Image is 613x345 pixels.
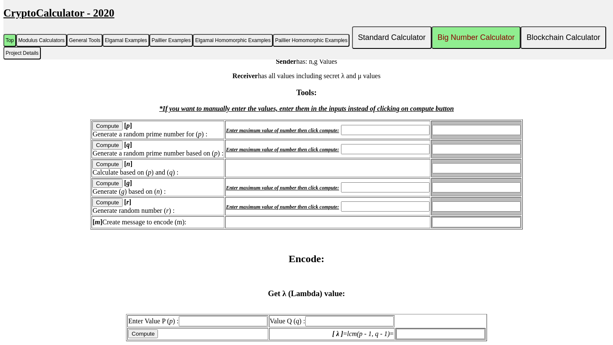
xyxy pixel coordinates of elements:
[149,34,193,47] button: Paillier Examples
[226,185,339,191] b: Enter maximum value of number then click compute:
[3,47,41,59] button: Project Details
[92,121,224,139] td: Generate a random prime number for ( ) :
[124,198,132,206] b: [ ]
[92,178,224,196] td: Generate ( ) based on ( ) :
[92,122,122,130] input: Compute
[92,140,224,158] td: Generate a random prime number based on ( ) :
[269,328,395,340] td: = =
[166,207,169,214] i: r
[126,122,130,129] i: p
[92,218,102,226] b: [ ]
[92,141,122,150] input: Compute
[214,150,218,157] i: p
[126,198,129,206] i: r
[347,330,390,337] i: lcm(p - 1, q - 1)
[226,204,339,210] b: Enter maximum value of number then click compute:
[92,159,224,177] td: Calculate based on ( ) and ( ) :
[124,179,132,187] b: [ ]
[92,160,122,169] input: Compute
[169,317,173,325] i: p
[16,34,67,47] button: Modulus Calculators
[126,141,130,148] i: q
[3,289,610,298] h3: Get λ (Lambda) value:
[126,179,130,187] i: g
[521,26,606,49] button: Blockchain Calculator
[3,88,610,97] h3: Tools:
[128,329,158,338] input: Compute
[121,188,125,195] i: g
[3,72,610,80] p: has all values including secret λ and μ values
[193,34,273,47] button: Elgamal Homomorphic Examples
[296,317,299,325] i: q
[148,169,152,176] i: p
[92,198,122,207] input: Compute
[332,330,343,337] i: [ λ ]
[3,58,610,65] p: has: n,g Values
[157,188,160,195] i: n
[232,72,258,79] b: Receiver
[92,179,122,188] input: Compute
[352,26,432,49] button: Standard Calculator
[126,160,130,167] i: n
[103,34,149,47] button: Elgamal Examples
[124,160,133,167] b: [ ]
[276,58,296,65] b: Sender
[269,315,395,327] td: Value Q ( ) :
[159,105,454,112] u: *If you want to manually enter the values, enter them in the inputs instead of clicking on comput...
[127,315,268,327] td: Enter Value P ( ) :
[95,218,100,226] i: m
[3,7,115,19] u: CryptoCalculator - 2020
[273,34,349,47] button: Paillier Homomorphic Examples
[92,216,224,228] td: Create message to encode (m):
[3,34,16,47] button: Top
[226,147,339,153] b: Enter maximum value of number then click compute:
[124,122,132,129] b: [ ]
[92,197,224,215] td: Generate random number ( ) :
[198,130,201,138] i: p
[289,253,324,264] b: Encode:
[169,169,172,176] i: q
[226,127,339,133] b: Enter maximum value of number then click compute:
[124,141,132,148] b: [ ]
[432,26,521,49] button: Big Number Calculator
[67,34,103,47] button: General Tools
